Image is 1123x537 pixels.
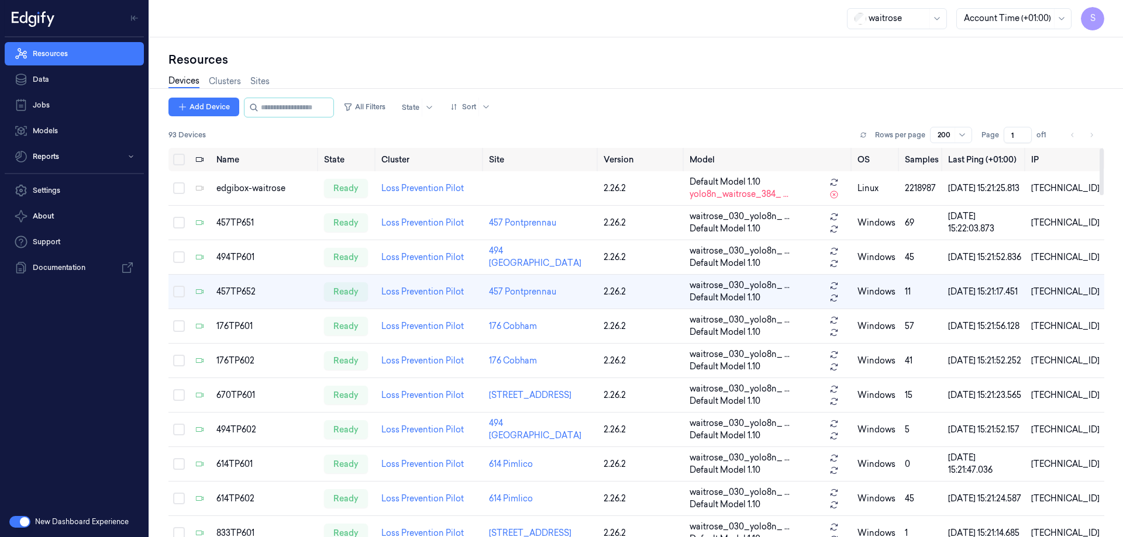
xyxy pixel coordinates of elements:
[690,417,790,429] span: waitrose_030_yolo8n_ ...
[604,320,680,332] div: 2.26.2
[943,148,1026,171] th: Last Ping (+01:00)
[216,424,315,436] div: 494TP602
[489,286,556,297] a: 457 Pontprennau
[905,493,939,505] div: 45
[216,493,315,505] div: 614TP602
[604,458,680,470] div: 2.26.2
[381,183,464,193] a: Loss Prevention Pilot
[905,320,939,332] div: 57
[209,75,241,88] a: Clusters
[1081,7,1104,30] button: S
[168,51,1104,68] div: Resources
[1031,389,1100,401] div: [TECHNICAL_ID]
[5,179,144,202] a: Settings
[489,245,581,268] a: 494 [GEOGRAPHIC_DATA]
[905,217,939,229] div: 69
[324,317,368,335] div: ready
[690,223,760,235] span: Default Model 1.10
[690,395,760,407] span: Default Model 1.10
[905,424,939,436] div: 5
[604,389,680,401] div: 2.26.2
[853,148,900,171] th: OS
[173,493,185,504] button: Select row
[981,130,999,140] span: Page
[948,182,1022,195] div: [DATE] 15:21:25.813
[324,248,368,266] div: ready
[905,251,939,264] div: 45
[948,320,1022,332] div: [DATE] 15:21:56.128
[690,257,760,269] span: Default Model 1.10
[324,489,368,508] div: ready
[5,205,144,228] button: About
[948,210,1022,235] div: [DATE] 15:22:03.873
[604,355,680,367] div: 2.26.2
[948,355,1022,367] div: [DATE] 15:21:52.252
[857,182,895,195] p: linux
[690,361,760,373] span: Default Model 1.10
[690,464,760,476] span: Default Model 1.10
[1031,217,1100,229] div: [TECHNICAL_ID]
[690,326,760,338] span: Default Model 1.10
[685,148,853,171] th: Model
[690,383,790,395] span: waitrose_030_yolo8n_ ...
[857,355,895,367] p: windows
[690,245,790,257] span: waitrose_030_yolo8n_ ...
[690,498,760,511] span: Default Model 1.10
[604,286,680,298] div: 2.26.2
[125,9,144,27] button: Toggle Navigation
[173,389,185,401] button: Select row
[948,251,1022,264] div: [DATE] 15:21:52.836
[857,320,895,332] p: windows
[173,355,185,366] button: Select row
[168,98,239,116] button: Add Device
[489,390,571,400] a: [STREET_ADDRESS]
[690,486,790,498] span: waitrose_030_yolo8n_ ...
[690,429,760,442] span: Default Model 1.10
[690,521,790,533] span: waitrose_030_yolo8n_ ...
[5,145,144,168] button: Reports
[948,493,1022,505] div: [DATE] 15:21:24.587
[857,217,895,229] p: windows
[948,286,1022,298] div: [DATE] 15:21:17.451
[339,98,390,116] button: All Filters
[324,213,368,232] div: ready
[5,42,144,65] a: Resources
[1031,458,1100,470] div: [TECHNICAL_ID]
[381,493,464,504] a: Loss Prevention Pilot
[690,188,788,200] span: yolo8n_waitrose_384_ ...
[905,286,939,298] div: 11
[604,217,680,229] div: 2.26.2
[948,389,1022,401] div: [DATE] 15:21:23.565
[857,458,895,470] p: windows
[690,452,790,464] span: waitrose_030_yolo8n_ ...
[324,455,368,473] div: ready
[173,424,185,435] button: Select row
[690,348,790,361] span: waitrose_030_yolo8n_ ...
[173,286,185,297] button: Select row
[857,424,895,436] p: windows
[1031,182,1100,195] div: [TECHNICAL_ID]
[905,182,939,195] div: 2218987
[168,130,206,140] span: 93 Devices
[216,286,315,298] div: 457TP652
[216,355,315,367] div: 176TP602
[173,154,185,165] button: Select all
[216,251,315,264] div: 494TP601
[1036,130,1055,140] span: of 1
[1031,251,1100,264] div: [TECHNICAL_ID]
[5,256,144,279] a: Documentation
[905,389,939,401] div: 15
[381,286,464,297] a: Loss Prevention Pilot
[381,355,464,366] a: Loss Prevention Pilot
[905,355,939,367] div: 41
[381,217,464,228] a: Loss Prevention Pilot
[173,320,185,332] button: Select row
[948,424,1022,436] div: [DATE] 15:21:52.157
[1026,148,1104,171] th: IP
[690,176,760,188] span: Default Model 1.10
[489,217,556,228] a: 457 Pontprennau
[216,217,315,229] div: 457TP651
[599,148,685,171] th: Version
[1031,355,1100,367] div: [TECHNICAL_ID]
